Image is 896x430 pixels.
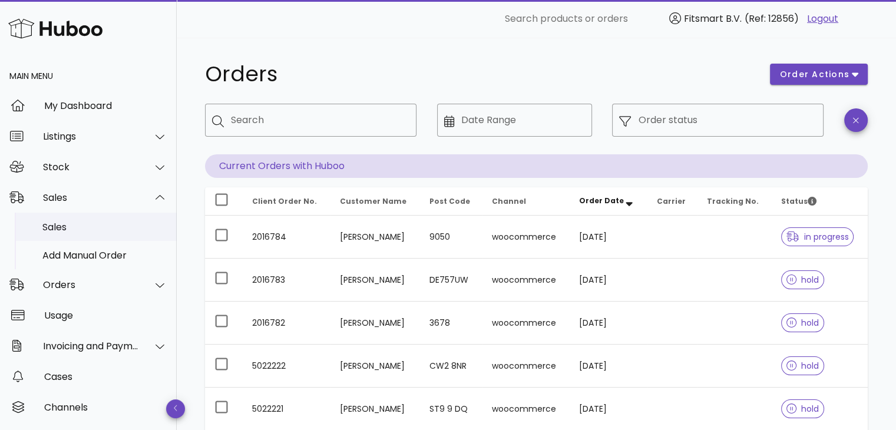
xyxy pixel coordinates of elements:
td: DE757UW [420,259,482,302]
td: [PERSON_NAME] [330,216,420,259]
td: [PERSON_NAME] [330,259,420,302]
th: Client Order No. [243,187,330,216]
div: Add Manual Order [42,250,167,261]
span: Post Code [429,196,470,206]
span: Status [781,196,816,206]
div: Cases [44,371,167,382]
td: woocommerce [482,345,570,388]
div: Listings [43,131,139,142]
span: hold [786,405,819,413]
span: Tracking No. [707,196,759,206]
div: Invoicing and Payments [43,340,139,352]
div: Sales [42,221,167,233]
td: 9050 [420,216,482,259]
button: order actions [770,64,868,85]
td: CW2 8NR [420,345,482,388]
th: Channel [482,187,570,216]
span: hold [786,362,819,370]
td: 5022222 [243,345,330,388]
span: in progress [786,233,849,241]
div: My Dashboard [44,100,167,111]
td: [DATE] [570,259,647,302]
td: 2016784 [243,216,330,259]
td: [DATE] [570,216,647,259]
span: Carrier [657,196,686,206]
th: Status [772,187,868,216]
th: Tracking No. [697,187,772,216]
div: Stock [43,161,139,173]
th: Post Code [420,187,482,216]
td: [PERSON_NAME] [330,302,420,345]
td: [DATE] [570,302,647,345]
span: Client Order No. [252,196,317,206]
div: Sales [43,192,139,203]
td: [PERSON_NAME] [330,345,420,388]
p: Current Orders with Huboo [205,154,868,178]
th: Order Date: Sorted descending. Activate to remove sorting. [570,187,647,216]
th: Carrier [647,187,697,216]
span: hold [786,319,819,327]
h1: Orders [205,64,756,85]
span: (Ref: 12856) [745,12,799,25]
td: 3678 [420,302,482,345]
td: woocommerce [482,259,570,302]
td: [DATE] [570,345,647,388]
td: woocommerce [482,302,570,345]
a: Logout [807,12,838,26]
th: Customer Name [330,187,420,216]
td: woocommerce [482,216,570,259]
span: Channel [492,196,526,206]
span: Customer Name [340,196,406,206]
div: Channels [44,402,167,413]
div: Orders [43,279,139,290]
span: hold [786,276,819,284]
td: 2016783 [243,259,330,302]
span: Fitsmart B.V. [684,12,742,25]
img: Huboo Logo [8,16,103,41]
div: Usage [44,310,167,321]
span: Order Date [579,196,624,206]
span: order actions [779,68,850,81]
td: 2016782 [243,302,330,345]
